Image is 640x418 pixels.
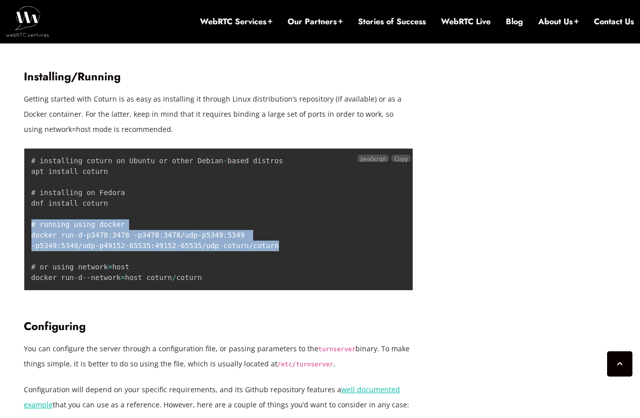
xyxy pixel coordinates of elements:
[277,361,334,368] code: /etc/turnserver
[121,273,125,282] span: =
[24,385,400,409] a: well documented example
[159,231,163,239] span: :
[6,6,49,36] img: WebRTC.ventures
[164,231,181,239] span: 3478
[61,242,78,250] span: 5349
[78,242,82,250] span: /
[223,157,227,165] span: -
[172,273,176,282] span: /
[197,231,202,239] span: -
[357,155,389,162] span: JavaScript
[441,16,491,27] a: WebRTC Live
[39,242,57,250] span: 5349
[206,231,223,239] span: 5349
[155,242,176,250] span: 49152
[358,16,426,27] a: Stories of Success
[506,16,523,27] a: Blog
[223,231,227,239] span: :
[24,70,414,83] h3: Installing/Running
[74,273,78,282] span: -
[181,231,185,239] span: /
[95,242,99,250] span: -
[74,231,78,239] span: -
[57,242,61,250] span: :
[112,231,130,239] span: 3478
[151,242,155,250] span: :
[318,346,356,353] code: turnserver
[227,231,245,239] span: 5349
[142,231,159,239] span: 3478
[181,242,202,250] span: 65535
[91,231,108,239] span: 3478
[391,155,411,162] button: Copy
[594,16,634,27] a: Contact Us
[200,16,272,27] a: WebRTC Services
[134,231,138,239] span: -
[31,157,283,282] code: # installing coturn on Ubuntu or other Debian based distros apt install coturn # installing on Fe...
[288,16,343,27] a: Our Partners
[104,242,125,250] span: 49152
[129,242,150,250] span: 65535
[202,242,206,250] span: /
[538,16,579,27] a: About Us
[24,319,414,333] h3: Configuring
[83,231,87,239] span: -
[249,242,253,250] span: /
[394,155,408,162] span: Copy
[24,91,414,137] p: Getting started with Coturn is as easy as installing it through Linux distribution’s repository (...
[83,273,91,282] span: --
[24,382,414,412] p: Configuration will depend on your specific requirements, and its Github repository features a tha...
[108,263,112,271] span: =
[125,242,129,250] span: -
[31,242,35,250] span: -
[176,242,180,250] span: -
[108,231,112,239] span: :
[24,341,414,371] p: You can configure the server through a configuration file, or passing parameters to the binary. T...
